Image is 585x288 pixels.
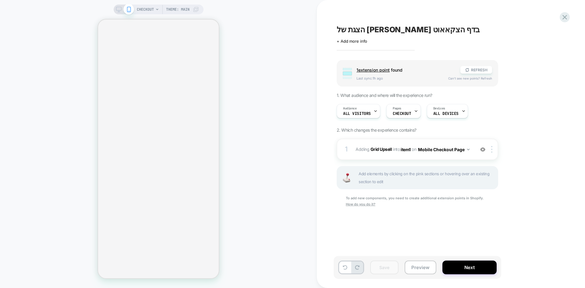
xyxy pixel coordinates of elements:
span: Devices [433,106,445,111]
span: All Visitors [343,112,371,116]
span: Can't see new points? Refresh [448,76,492,80]
span: INTO [393,147,400,152]
span: Adding [356,147,392,152]
span: + Add more info [337,39,367,44]
b: Grid Upsell [370,147,392,152]
div: 1 [343,143,349,155]
button: Save [370,261,399,274]
span: on [412,145,416,153]
span: Audience [343,106,357,111]
span: ALL DEVICES [433,112,459,116]
span: הצגת של [PERSON_NAME] בדף הצקאאוט [337,25,480,34]
span: 1 extension point [356,67,390,73]
div: To add new components, you need to create additional extension points in Shopify. [337,195,498,208]
span: item1 [401,147,411,152]
button: Preview [405,261,436,274]
span: found [356,67,454,73]
img: down arrow [467,149,470,150]
img: close [491,146,492,153]
span: Last sync: 1h ago [356,76,442,80]
span: CHECKOUT [393,112,411,116]
span: Add elements by clicking on the pink sections or hovering over an existing section to edit [359,170,495,186]
button: REFRESH [460,66,492,74]
span: CHECKOUT [137,5,154,14]
span: Theme: MAIN [166,5,190,14]
button: Mobile Checkout Page [418,145,470,154]
u: How do you do it? [346,202,375,206]
img: Joystick [340,173,353,183]
span: 2. Which changes the experience contains? [337,127,416,133]
button: Next [442,261,497,274]
img: crossed eye [480,147,485,152]
span: 1. What audience and where will the experience run? [337,93,432,98]
span: Pages [393,106,401,111]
